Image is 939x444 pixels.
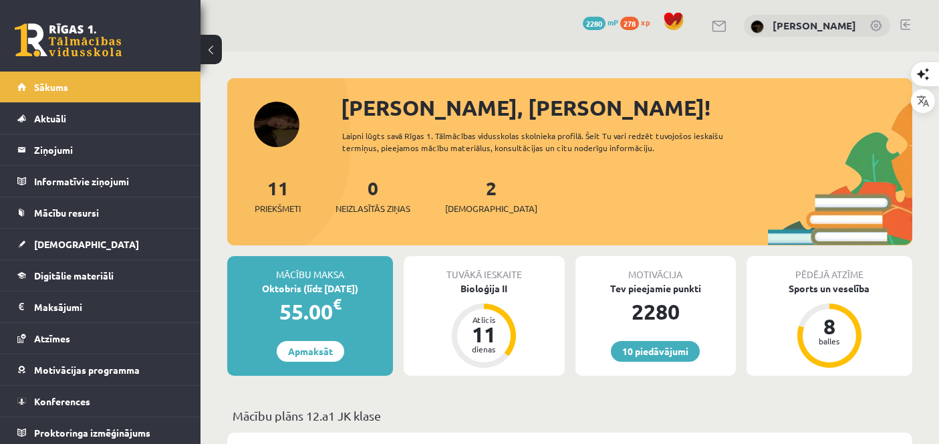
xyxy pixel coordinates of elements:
a: 278 xp [620,17,656,27]
a: 10 piedāvājumi [611,341,700,362]
a: Konferences [17,386,184,417]
span: Mācību resursi [34,207,99,219]
span: [DEMOGRAPHIC_DATA] [445,202,537,215]
div: 2280 [575,296,736,328]
div: [PERSON_NAME], [PERSON_NAME]! [341,92,912,124]
div: Bioloģija II [404,282,564,296]
legend: Ziņojumi [34,134,184,165]
a: Bioloģija II Atlicis 11 dienas [404,282,564,370]
span: Sākums [34,81,68,93]
span: Motivācijas programma [34,364,140,376]
legend: Maksājumi [34,292,184,322]
div: Laipni lūgts savā Rīgas 1. Tālmācības vidusskolas skolnieka profilā. Šeit Tu vari redzēt tuvojošo... [342,130,753,154]
span: Priekšmeti [255,202,301,215]
div: Motivācija [575,256,736,282]
legend: Informatīvie ziņojumi [34,166,184,197]
a: 11Priekšmeti [255,176,301,215]
span: Konferences [34,395,90,407]
div: Pēdējā atzīme [747,256,912,282]
span: Atzīmes [34,332,70,344]
img: Beāte Kitija Anaņko [751,20,764,33]
div: Atlicis [464,316,504,324]
div: Tuvākā ieskaite [404,256,564,282]
span: Neizlasītās ziņas [336,202,410,215]
a: Mācību resursi [17,197,184,228]
span: 2280 [583,17,606,30]
a: [PERSON_NAME] [773,19,856,32]
a: Atzīmes [17,323,184,354]
a: Sākums [17,72,184,102]
p: Mācību plāns 12.a1 JK klase [233,407,907,425]
a: Digitālie materiāli [17,260,184,291]
a: Maksājumi [17,292,184,322]
div: dienas [464,345,504,353]
div: Tev pieejamie punkti [575,282,736,296]
a: 2[DEMOGRAPHIC_DATA] [445,176,537,215]
div: Sports un veselība [747,282,912,296]
a: Informatīvie ziņojumi [17,166,184,197]
div: Mācību maksa [227,256,393,282]
span: Proktoringa izmēģinājums [34,427,150,439]
div: balles [809,337,849,345]
div: 55.00 [227,296,393,328]
a: 0Neizlasītās ziņas [336,176,410,215]
a: Rīgas 1. Tālmācības vidusskola [15,23,122,57]
a: Apmaksāt [277,341,344,362]
a: [DEMOGRAPHIC_DATA] [17,229,184,259]
div: 8 [809,316,849,337]
span: mP [608,17,618,27]
div: Oktobris (līdz [DATE]) [227,282,393,296]
span: 278 [620,17,639,30]
a: Aktuāli [17,103,184,134]
a: 2280 mP [583,17,618,27]
span: € [333,294,342,314]
span: [DEMOGRAPHIC_DATA] [34,238,139,250]
a: Sports un veselība 8 balles [747,282,912,370]
span: Digitālie materiāli [34,269,114,282]
span: xp [641,17,650,27]
a: Motivācijas programma [17,354,184,385]
a: Ziņojumi [17,134,184,165]
div: 11 [464,324,504,345]
span: Aktuāli [34,112,66,124]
